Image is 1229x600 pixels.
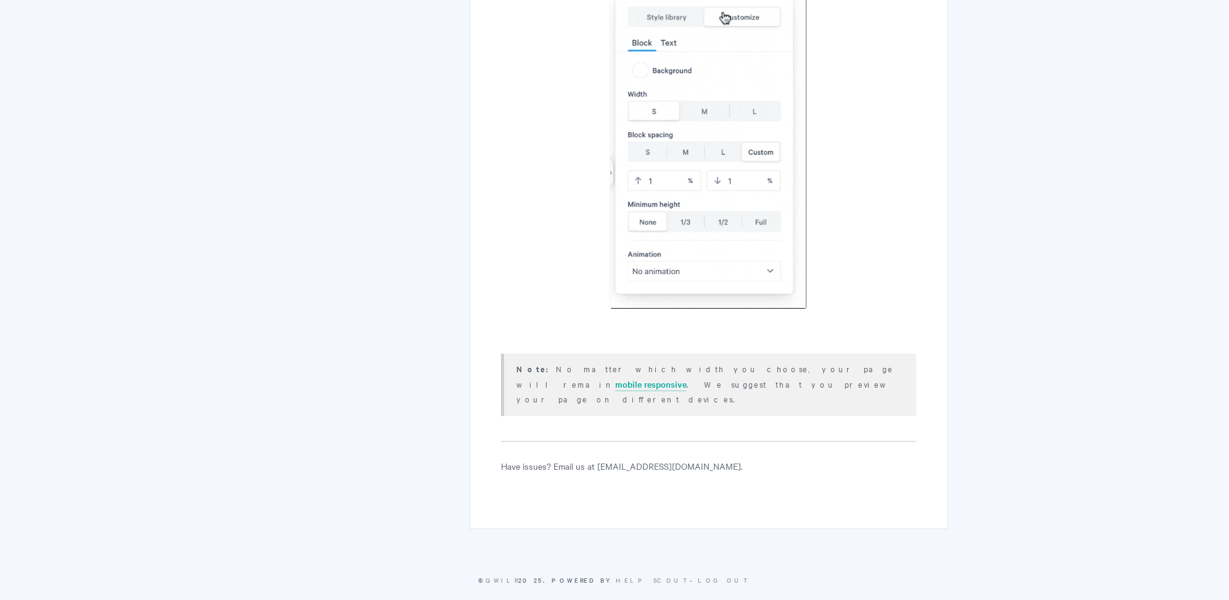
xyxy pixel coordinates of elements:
p: © 2025. - [281,575,948,586]
a: Qwilr [486,575,518,585]
p: No matter which width you choose, your page will remain . We suggest that you preview your page o... [516,361,901,406]
a: mobile responsive [615,378,687,391]
span: Powered by [552,575,690,585]
p: Have issues? Email us at [EMAIL_ADDRESS][DOMAIN_NAME]. [501,459,916,473]
a: Help Scout [616,575,690,585]
a: Log Out [698,575,751,585]
strong: Note: [516,363,556,375]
